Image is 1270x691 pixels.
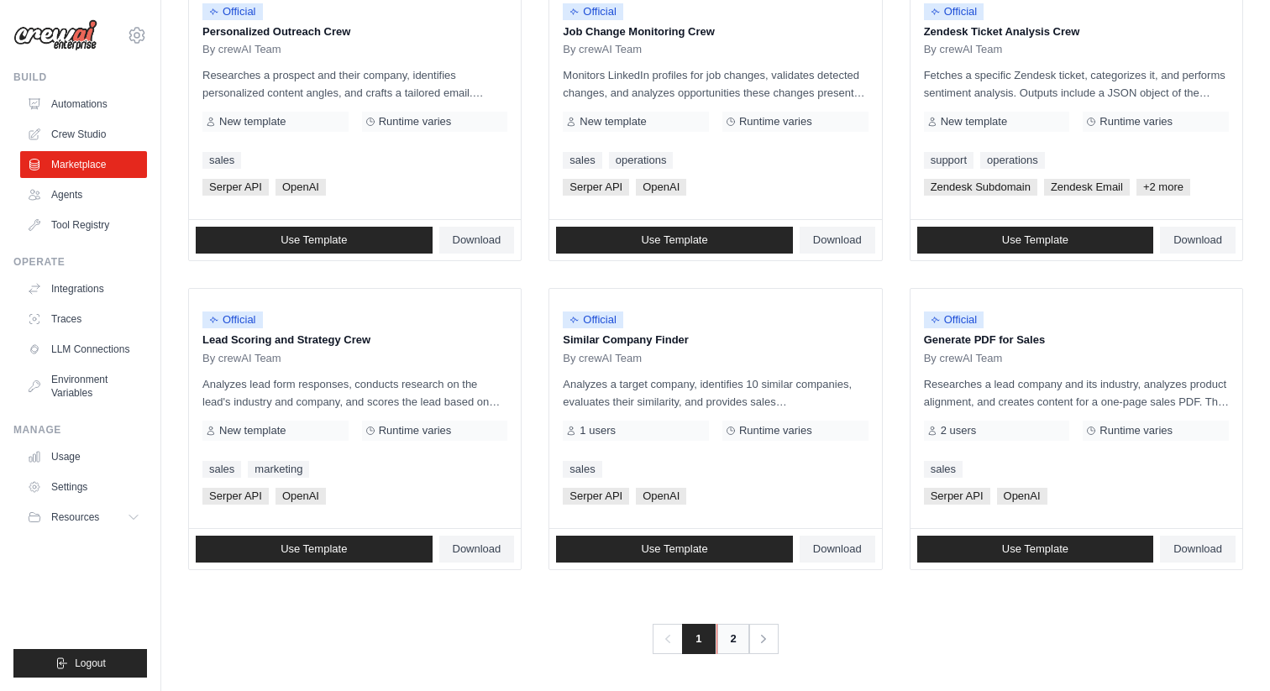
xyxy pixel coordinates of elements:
[13,19,97,51] img: Logo
[453,542,501,556] span: Download
[1044,179,1130,196] span: Zendesk Email
[980,152,1045,169] a: operations
[924,43,1003,56] span: By crewAI Team
[563,332,868,348] p: Similar Company Finder
[248,461,309,478] a: marketing
[1160,227,1236,254] a: Download
[13,255,147,269] div: Operate
[202,311,263,328] span: Official
[1002,233,1068,247] span: Use Template
[924,375,1229,411] p: Researches a lead company and its industry, analyzes product alignment, and creates content for a...
[202,179,269,196] span: Serper API
[75,657,106,670] span: Logout
[13,423,147,437] div: Manage
[202,375,507,411] p: Analyzes lead form responses, conducts research on the lead's industry and company, and scores th...
[917,227,1154,254] a: Use Template
[941,424,977,437] span: 2 users
[924,152,973,169] a: support
[1160,536,1236,563] a: Download
[20,474,147,500] a: Settings
[202,152,241,169] a: sales
[20,212,147,238] a: Tool Registry
[196,536,433,563] a: Use Template
[20,151,147,178] a: Marketplace
[1173,542,1222,556] span: Download
[941,115,1007,128] span: New template
[20,443,147,470] a: Usage
[20,504,147,531] button: Resources
[1099,115,1173,128] span: Runtime varies
[580,424,616,437] span: 1 users
[563,311,623,328] span: Official
[563,152,601,169] a: sales
[924,332,1229,348] p: Generate PDF for Sales
[800,536,875,563] a: Download
[202,24,507,40] p: Personalized Outreach Crew
[563,43,642,56] span: By crewAI Team
[1002,542,1068,556] span: Use Template
[281,542,347,556] span: Use Template
[20,275,147,302] a: Integrations
[636,488,686,505] span: OpenAI
[580,115,646,128] span: New template
[20,91,147,118] a: Automations
[276,179,326,196] span: OpenAI
[682,624,715,654] span: 1
[563,352,642,365] span: By crewAI Team
[276,488,326,505] span: OpenAI
[379,115,452,128] span: Runtime varies
[924,24,1229,40] p: Zendesk Ticket Analysis Crew
[20,336,147,363] a: LLM Connections
[563,3,623,20] span: Official
[563,375,868,411] p: Analyzes a target company, identifies 10 similar companies, evaluates their similarity, and provi...
[563,461,601,478] a: sales
[813,233,862,247] span: Download
[800,227,875,254] a: Download
[1136,179,1190,196] span: +2 more
[739,115,812,128] span: Runtime varies
[636,179,686,196] span: OpenAI
[20,306,147,332] a: Traces
[997,488,1047,505] span: OpenAI
[196,227,433,254] a: Use Template
[219,115,286,128] span: New template
[641,233,707,247] span: Use Template
[924,311,984,328] span: Official
[556,227,793,254] a: Use Template
[641,542,707,556] span: Use Template
[202,43,281,56] span: By crewAI Team
[202,66,507,102] p: Researches a prospect and their company, identifies personalized content angles, and crafts a tai...
[924,352,1003,365] span: By crewAI Team
[379,424,452,437] span: Runtime varies
[609,152,674,169] a: operations
[563,24,868,40] p: Job Change Monitoring Crew
[51,510,99,524] span: Resources
[453,233,501,247] span: Download
[281,233,347,247] span: Use Template
[439,536,515,563] a: Download
[739,424,812,437] span: Runtime varies
[924,488,990,505] span: Serper API
[556,536,793,563] a: Use Template
[202,3,263,20] span: Official
[716,624,750,654] a: 2
[924,3,984,20] span: Official
[20,121,147,148] a: Crew Studio
[563,179,629,196] span: Serper API
[202,352,281,365] span: By crewAI Team
[924,66,1229,102] p: Fetches a specific Zendesk ticket, categorizes it, and performs sentiment analysis. Outputs inclu...
[1099,424,1173,437] span: Runtime varies
[13,649,147,678] button: Logout
[924,179,1037,196] span: Zendesk Subdomain
[202,332,507,348] p: Lead Scoring and Strategy Crew
[202,461,241,478] a: sales
[20,366,147,406] a: Environment Variables
[439,227,515,254] a: Download
[20,181,147,208] a: Agents
[1173,233,1222,247] span: Download
[813,542,862,556] span: Download
[653,624,778,654] nav: Pagination
[563,488,629,505] span: Serper API
[219,424,286,437] span: New template
[924,461,963,478] a: sales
